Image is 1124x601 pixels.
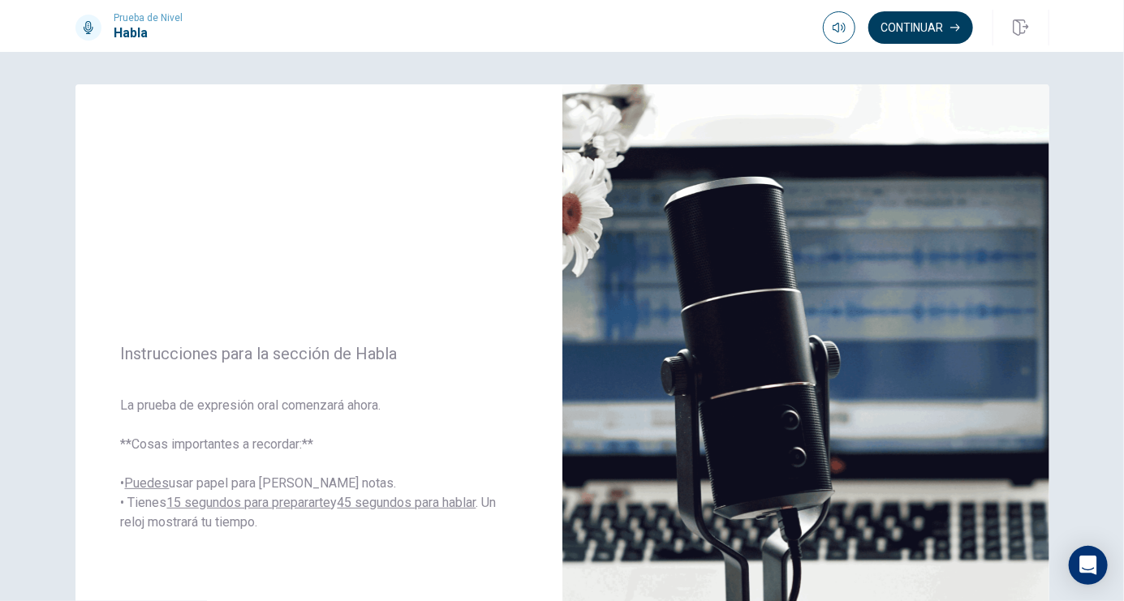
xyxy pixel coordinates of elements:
span: La prueba de expresión oral comenzará ahora. **Cosas importantes a recordar:** • usar papel para ... [121,396,517,532]
span: Prueba de Nivel [114,12,183,24]
button: Continuar [868,11,973,44]
u: Puedes [125,475,170,491]
div: Open Intercom Messenger [1069,546,1108,585]
u: 15 segundos para prepararte [167,495,331,510]
u: 45 segundos para hablar [338,495,476,510]
span: Instrucciones para la sección de Habla [121,344,517,363]
h1: Habla [114,24,183,43]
